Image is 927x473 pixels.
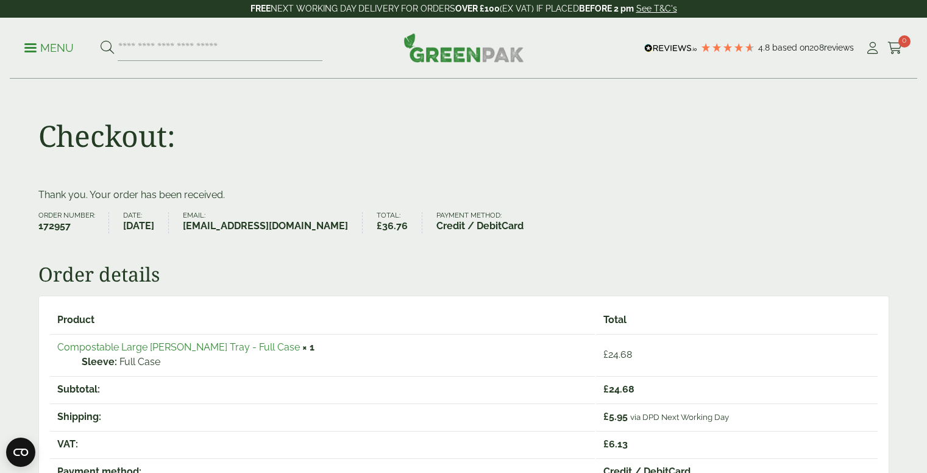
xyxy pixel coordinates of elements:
img: REVIEWS.io [644,44,697,52]
bdi: 24.68 [603,349,632,360]
li: Email: [183,212,363,233]
li: Total: [377,212,422,233]
a: Menu [24,41,74,53]
span: 4.8 [758,43,772,52]
li: Order number: [38,212,110,233]
span: 24.68 [603,383,634,395]
img: GreenPak Supplies [403,33,524,62]
span: 5.95 [603,411,628,422]
button: Open CMP widget [6,438,35,467]
a: See T&C's [636,4,677,13]
a: 0 [887,39,903,57]
span: 0 [898,35,911,48]
span: £ [603,349,608,360]
span: Based on [772,43,809,52]
th: Total [596,307,877,333]
strong: [EMAIL_ADDRESS][DOMAIN_NAME] [183,219,348,233]
div: 4.79 Stars [700,42,755,53]
i: Cart [887,42,903,54]
strong: Sleeve: [82,355,117,369]
strong: Credit / DebitCard [436,219,524,233]
strong: BEFORE 2 pm [579,4,634,13]
p: Menu [24,41,74,55]
p: Full Case [82,355,588,369]
strong: 172957 [38,219,95,233]
strong: [DATE] [123,219,154,233]
li: Date: [123,212,169,233]
small: via DPD Next Working Day [630,412,729,422]
th: VAT: [50,431,595,457]
th: Subtotal: [50,376,595,402]
strong: × 1 [302,341,314,353]
strong: FREE [250,4,271,13]
bdi: 36.76 [377,220,408,232]
h1: Checkout: [38,118,176,154]
th: Shipping: [50,404,595,430]
span: reviews [824,43,854,52]
li: Payment method: [436,212,538,233]
strong: OVER £100 [455,4,500,13]
span: 208 [809,43,824,52]
span: £ [603,383,609,395]
h2: Order details [38,263,889,286]
th: Product [50,307,595,333]
span: 6.13 [603,438,628,450]
span: £ [603,411,609,422]
p: Thank you. Your order has been received. [38,188,889,202]
span: £ [377,220,382,232]
span: £ [603,438,609,450]
i: My Account [865,42,880,54]
a: Compostable Large [PERSON_NAME] Tray - Full Case [57,341,300,353]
